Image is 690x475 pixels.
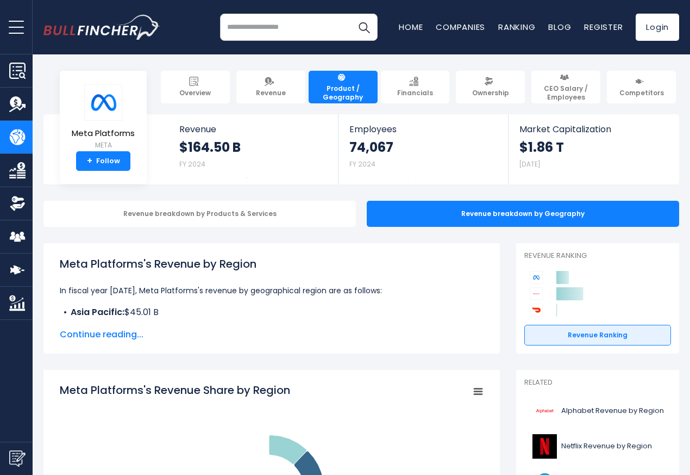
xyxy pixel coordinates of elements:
a: Revenue [236,71,305,103]
small: FY 2024 [349,159,375,169]
small: FY 2024 [179,159,205,169]
img: bullfincher logo [43,15,160,40]
span: Revenue [179,124,328,134]
p: Revenue Ranking [524,251,671,261]
span: Revenue [256,89,286,97]
a: Employees 74,067 FY 2024 [338,114,507,184]
button: Search [350,14,378,41]
a: Netflix Revenue by Region [524,431,671,461]
a: Ownership [456,71,525,103]
tspan: Meta Platforms's Revenue Share by Region [60,383,290,398]
p: In fiscal year [DATE], Meta Platforms's revenue by geographical region are as follows: [60,284,484,297]
a: Revenue Ranking [524,325,671,346]
a: Market Capitalization $1.86 T [DATE] [509,114,678,184]
span: Product / Geography [313,84,373,101]
img: NFLX logo [531,434,558,459]
strong: 74,067 [349,139,393,156]
a: Companies [436,21,485,33]
b: Asia Pacific: [71,306,124,318]
span: Employees [349,124,497,134]
a: Overview [161,71,230,103]
h1: Meta Platforms's Revenue by Region [60,256,484,272]
span: Financials [397,89,433,97]
b: Europe: [71,319,104,331]
a: Ranking [498,21,535,33]
span: CEO Salary / Employees [536,84,595,101]
a: Alphabet Revenue by Region [524,396,671,426]
img: DoorDash competitors logo [530,304,543,317]
a: Home [399,21,423,33]
a: Revenue $164.50 B FY 2024 [168,114,338,184]
li: $45.01 B [60,306,484,319]
a: +Follow [76,151,130,171]
strong: + [87,156,92,166]
li: $38.36 B [60,319,484,332]
small: META [72,140,135,150]
img: GOOGL logo [531,399,558,423]
span: Market Capitalization [519,124,667,134]
span: Overview [179,89,211,97]
div: Revenue breakdown by Products & Services [43,201,356,227]
span: Alphabet Revenue by Region [561,406,664,416]
small: [DATE] [519,159,540,169]
span: Netflix Revenue by Region [561,442,652,451]
strong: $1.86 T [519,139,564,156]
a: Financials [381,71,450,103]
a: CEO Salary / Employees [531,71,600,103]
span: Continue reading... [60,328,484,341]
a: Login [636,14,679,41]
strong: $164.50 B [179,139,241,156]
span: Meta Platforms [72,129,135,138]
img: Meta Platforms competitors logo [530,271,543,284]
a: Go to homepage [43,15,160,40]
img: Alphabet competitors logo [530,287,543,300]
a: Blog [548,21,571,33]
a: Product / Geography [309,71,378,103]
a: Competitors [607,71,676,103]
a: Register [584,21,623,33]
a: Meta Platforms META [71,84,135,152]
span: Ownership [472,89,509,97]
p: Related [524,378,671,387]
div: Revenue breakdown by Geography [367,201,679,227]
span: Competitors [619,89,664,97]
img: Ownership [9,195,26,212]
